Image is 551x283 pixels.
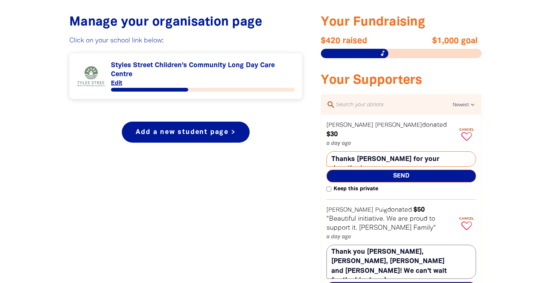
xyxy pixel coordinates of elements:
[457,214,476,233] button: Cancel
[375,123,422,128] em: [PERSON_NAME]
[331,185,378,194] span: Keep this private
[397,36,478,45] span: $1,000 goal
[122,122,249,143] a: Add a new student page >
[326,215,456,233] p: "Beautiful initiative. We are proud to support it. [PERSON_NAME] Family"
[335,100,453,110] input: Search your donors
[457,217,476,220] span: Cancel
[77,61,295,92] div: Paginated content
[457,128,476,131] span: Cancel
[326,185,378,194] label: Keep this private
[326,170,476,182] button: Send
[326,131,338,137] em: $30
[326,245,476,279] textarea: Thank you [PERSON_NAME], [PERSON_NAME], [PERSON_NAME] and [PERSON_NAME]! We can't wait for the bi...
[321,75,422,86] span: Your Supporters
[69,36,302,45] p: Click on your school link below:
[379,50,386,57] i: music_note
[321,36,401,45] span: $420 raised
[387,207,412,213] span: donated
[326,139,456,148] p: a day ago
[326,100,335,109] i: search
[375,208,387,213] em: Puig
[326,233,456,242] p: a day ago
[326,208,373,213] em: [PERSON_NAME]
[422,122,447,128] span: donated
[326,151,476,167] textarea: Thanks [PERSON_NAME] for your donation!
[457,125,476,144] button: Cancel
[326,187,331,191] input: Keep this private
[321,17,425,28] span: Your Fundraising
[413,207,425,213] em: $50
[69,17,262,28] span: Manage your organisation page
[326,123,373,128] em: [PERSON_NAME]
